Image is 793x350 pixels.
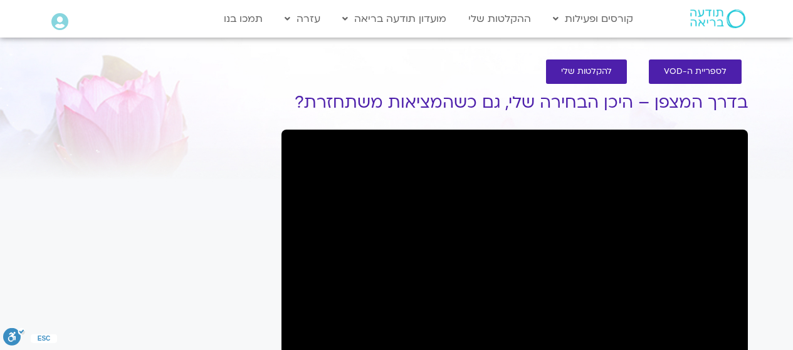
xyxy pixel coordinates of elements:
span: לספריית ה-VOD [664,67,727,76]
a: לספריית ה-VOD [649,59,742,84]
a: תמכו בנו [218,7,269,31]
a: קורסים ופעילות [547,7,639,31]
h1: בדרך המצפן – היכן הבחירה שלי, גם כשהמציאות משתחזרת? [281,93,748,112]
a: ההקלטות שלי [462,7,537,31]
a: מועדון תודעה בריאה [336,7,453,31]
a: עזרה [278,7,327,31]
img: תודעה בריאה [690,9,745,28]
a: להקלטות שלי [546,59,627,84]
span: להקלטות שלי [561,67,612,76]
